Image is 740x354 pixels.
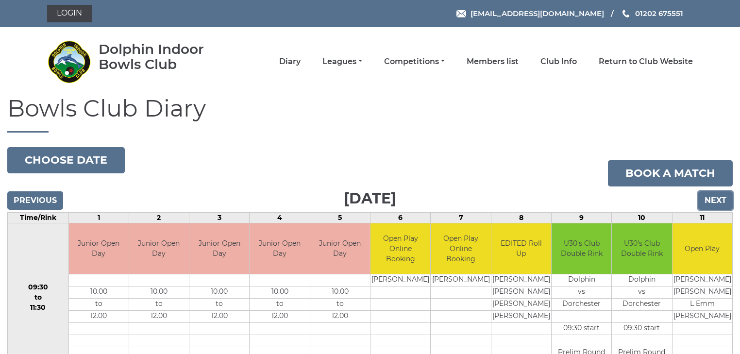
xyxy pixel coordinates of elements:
td: U30's Club Double Rink [552,223,611,274]
a: Login [47,5,92,22]
img: Phone us [622,10,629,17]
td: Dorchester [552,299,611,311]
td: Dorchester [612,299,672,311]
td: vs [612,287,672,299]
td: to [310,299,370,311]
td: 6 [370,212,431,223]
td: Open Play [673,223,732,274]
td: [PERSON_NAME] [491,311,551,323]
td: 3 [189,212,250,223]
div: Dolphin Indoor Bowls Club [99,42,232,72]
td: 4 [250,212,310,223]
a: Book a match [608,160,733,186]
td: 5 [310,212,370,223]
td: 9 [552,212,612,223]
h1: Bowls Club Diary [7,96,733,133]
span: [EMAIL_ADDRESS][DOMAIN_NAME] [471,9,604,18]
td: 09:30 start [612,323,672,335]
input: Next [698,191,733,210]
td: 12.00 [129,311,189,323]
td: Junior Open Day [310,223,370,274]
a: Competitions [384,56,445,67]
td: to [69,299,129,311]
td: vs [552,287,611,299]
td: to [129,299,189,311]
td: Junior Open Day [189,223,249,274]
td: [PERSON_NAME] [673,274,732,287]
a: Email [EMAIL_ADDRESS][DOMAIN_NAME] [456,8,604,19]
td: Open Play Online Booking [370,223,430,274]
td: Open Play Online Booking [431,223,490,274]
a: Phone us 01202 675551 [621,8,683,19]
td: 11 [672,212,732,223]
a: Club Info [540,56,577,67]
td: 12.00 [250,311,309,323]
td: 10.00 [310,287,370,299]
img: Dolphin Indoor Bowls Club [47,40,91,84]
td: Junior Open Day [250,223,309,274]
button: Choose date [7,147,125,173]
td: 10.00 [250,287,309,299]
td: 8 [491,212,551,223]
td: [PERSON_NAME] [673,287,732,299]
td: 10.00 [189,287,249,299]
td: [PERSON_NAME] [673,311,732,323]
td: Junior Open Day [129,223,189,274]
td: 09:30 start [552,323,611,335]
td: [PERSON_NAME] [491,274,551,287]
td: Dolphin [552,274,611,287]
a: Return to Club Website [599,56,693,67]
td: [PERSON_NAME] [491,287,551,299]
td: 7 [431,212,491,223]
td: 10 [612,212,672,223]
td: 10.00 [129,287,189,299]
td: [PERSON_NAME] [431,274,490,287]
td: 10.00 [69,287,129,299]
td: to [189,299,249,311]
a: Members list [467,56,519,67]
td: 12.00 [69,311,129,323]
a: Diary [279,56,301,67]
span: 01202 675551 [635,9,683,18]
td: [PERSON_NAME] [370,274,430,287]
td: to [250,299,309,311]
img: Email [456,10,466,17]
td: [PERSON_NAME] [491,299,551,311]
td: L Emm [673,299,732,311]
a: Leagues [322,56,362,67]
td: U30's Club Double Rink [612,223,672,274]
input: Previous [7,191,63,210]
td: Junior Open Day [69,223,129,274]
td: 12.00 [189,311,249,323]
td: 12.00 [310,311,370,323]
td: Dolphin [612,274,672,287]
td: Time/Rink [8,212,69,223]
td: 2 [129,212,189,223]
td: EDITED Roll Up [491,223,551,274]
td: 1 [68,212,129,223]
